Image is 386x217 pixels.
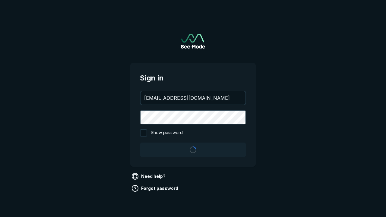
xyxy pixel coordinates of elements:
span: Show password [151,129,183,137]
input: your@email.com [141,91,245,105]
a: Go to sign in [181,34,205,49]
a: Need help? [130,171,168,181]
a: Forgot password [130,184,181,193]
img: See-Mode Logo [181,34,205,49]
span: Sign in [140,73,246,83]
